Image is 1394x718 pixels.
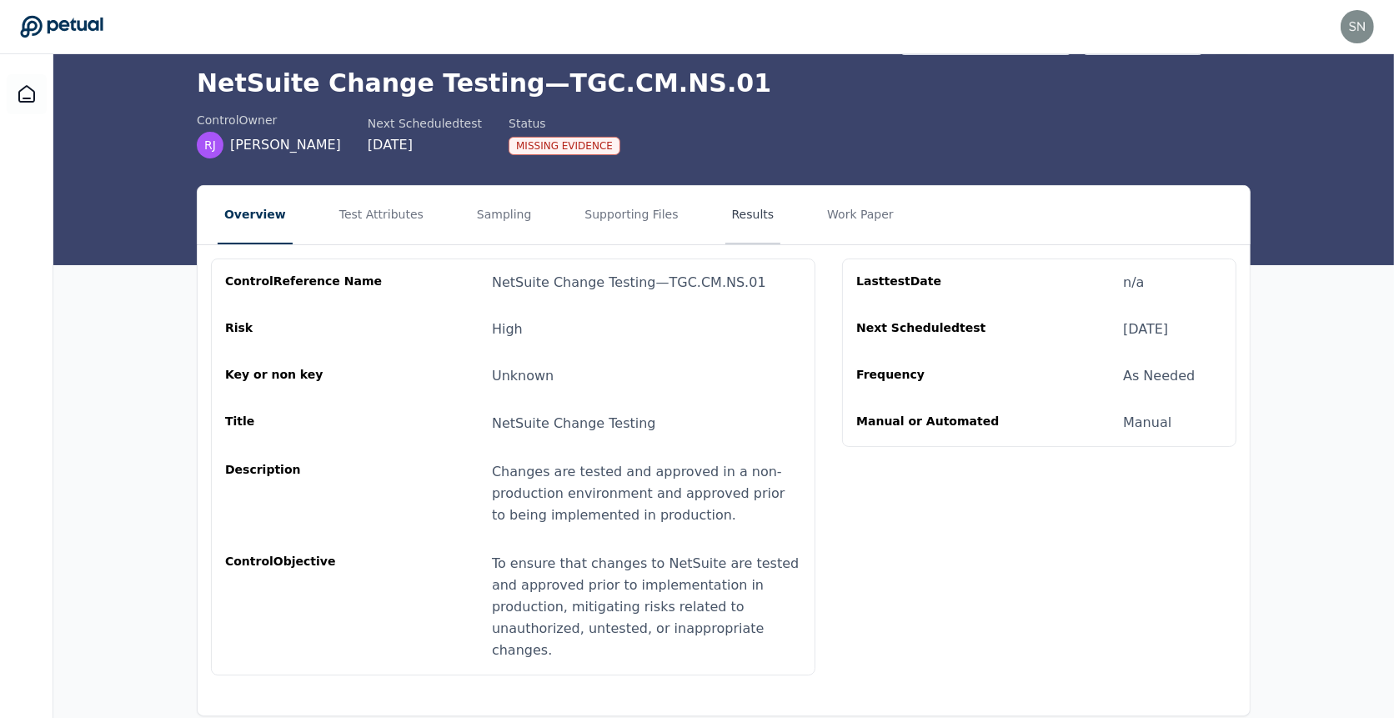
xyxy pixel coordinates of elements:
[1123,319,1168,339] div: [DATE]
[225,553,385,661] div: control Objective
[333,186,430,244] button: Test Attributes
[1341,10,1374,43] img: snir+reddit@petual.ai
[198,186,1250,244] nav: Tabs
[470,186,539,244] button: Sampling
[225,273,385,293] div: control Reference Name
[225,413,385,434] div: Title
[856,413,1016,433] div: Manual or Automated
[204,137,216,153] span: RJ
[1123,366,1195,386] div: As Needed
[578,186,684,244] button: Supporting Files
[492,461,801,526] div: Changes are tested and approved in a non-production environment and approved prior to being imple...
[492,366,554,386] div: Unknown
[1123,413,1171,433] div: Manual
[856,319,1016,339] div: Next Scheduled test
[225,461,385,526] div: Description
[368,115,482,132] div: Next Scheduled test
[218,186,293,244] button: Overview
[856,273,1016,293] div: Last test Date
[492,415,656,431] span: NetSuite Change Testing
[492,319,523,339] div: High
[197,68,1251,98] h1: NetSuite Change Testing — TGC.CM.NS.01
[725,186,781,244] button: Results
[509,137,620,155] div: Missing Evidence
[197,112,341,128] div: control Owner
[820,186,900,244] button: Work Paper
[230,135,341,155] span: [PERSON_NAME]
[225,366,385,386] div: Key or non key
[492,553,801,661] div: To ensure that changes to NetSuite are tested and approved prior to implementation in production,...
[509,115,620,132] div: Status
[7,74,47,114] a: Dashboard
[1123,273,1144,293] div: n/a
[368,135,482,155] div: [DATE]
[492,273,766,293] div: NetSuite Change Testing — TGC.CM.NS.01
[225,319,385,339] div: Risk
[856,366,1016,386] div: Frequency
[20,15,103,38] a: Go to Dashboard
